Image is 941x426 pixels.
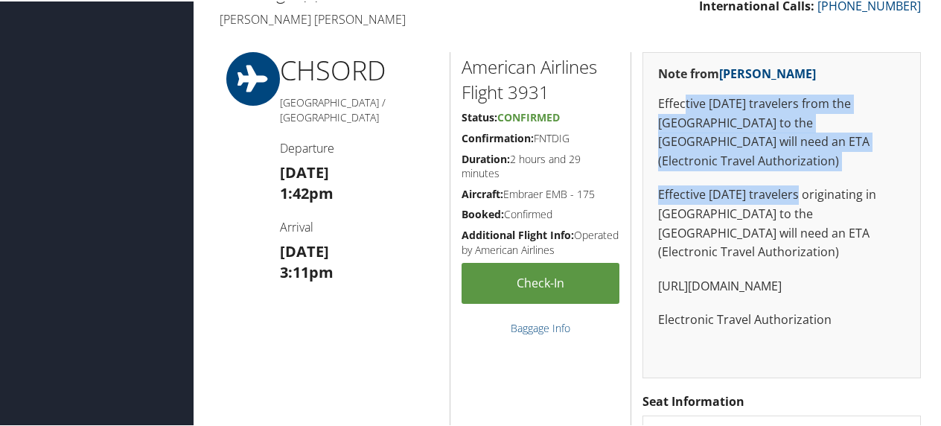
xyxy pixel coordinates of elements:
[462,53,619,103] h2: American Airlines Flight 3931
[280,94,438,123] h5: [GEOGRAPHIC_DATA] / [GEOGRAPHIC_DATA]
[658,93,905,169] p: Effective [DATE] travelers from the [GEOGRAPHIC_DATA] to the [GEOGRAPHIC_DATA] will need an ETA (...
[280,217,438,234] h4: Arrival
[280,240,329,260] strong: [DATE]
[497,109,560,123] span: Confirmed
[462,109,497,123] strong: Status:
[280,51,438,88] h1: CHS ORD
[719,64,816,80] a: [PERSON_NAME]
[462,206,619,220] h5: Confirmed
[462,185,619,200] h5: Embraer EMB - 175
[658,64,816,80] strong: Note from
[658,184,905,260] p: Effective [DATE] travelers originating in [GEOGRAPHIC_DATA] to the [GEOGRAPHIC_DATA] will need an...
[642,392,744,408] strong: Seat Information
[462,261,619,302] a: Check-in
[220,10,559,26] h4: [PERSON_NAME] [PERSON_NAME]
[511,319,570,334] a: Baggage Info
[462,150,510,165] strong: Duration:
[462,206,504,220] strong: Booked:
[462,226,619,255] h5: Operated by American Airlines
[462,185,503,200] strong: Aircraft:
[280,161,329,181] strong: [DATE]
[462,226,574,241] strong: Additional Flight Info:
[462,130,534,144] strong: Confirmation:
[658,276,905,295] p: [URL][DOMAIN_NAME]
[280,182,334,202] strong: 1:42pm
[658,309,905,328] p: Electronic Travel Authorization
[280,261,334,281] strong: 3:11pm
[280,139,438,155] h4: Departure
[462,130,619,144] h5: FNTDIG
[462,150,619,179] h5: 2 hours and 29 minutes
